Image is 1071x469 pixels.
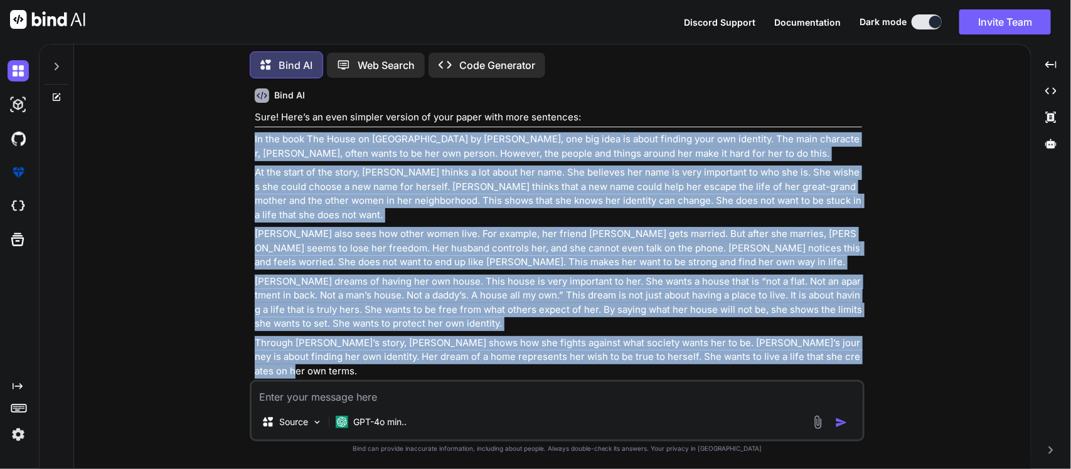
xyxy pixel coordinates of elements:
img: cloudideIcon [8,196,29,217]
span: Dark mode [860,16,907,28]
p: Sure! Here’s an even simpler version of your paper with more sentences: [255,110,862,125]
img: attachment [811,415,825,429]
p: Bind can provide inaccurate information, including about people. Always double-check its answers.... [250,444,865,453]
p: At the start of the story, [PERSON_NAME] thinks a lot about her name. She believes her name is ve... [255,166,862,222]
img: githubDark [8,128,29,149]
p: In the book The House on [GEOGRAPHIC_DATA] by [PERSON_NAME], one big idea is about finding your o... [255,132,862,161]
span: Documentation [774,17,841,28]
p: Web Search [358,58,415,73]
p: Bind AI [279,58,312,73]
img: Pick Models [312,417,322,428]
p: Code Generator [459,58,535,73]
p: [PERSON_NAME] dreams of having her own house. This house is very important to her. She wants a ho... [255,275,862,331]
img: darkChat [8,60,29,82]
button: Invite Team [959,9,1051,34]
img: Bind AI [10,10,85,29]
img: settings [8,424,29,445]
img: GPT-4o mini [336,416,348,428]
p: GPT-4o min.. [353,416,407,428]
h6: Bind AI [274,89,305,102]
button: Documentation [774,16,841,29]
img: icon [835,416,848,429]
p: Source [279,416,308,428]
img: premium [8,162,29,183]
img: darkAi-studio [8,94,29,115]
p: [PERSON_NAME] also sees how other women live. For example, her friend [PERSON_NAME] gets married.... [255,227,862,270]
button: Discord Support [684,16,755,29]
p: Through [PERSON_NAME]’s story, [PERSON_NAME] shows how she fights against what society wants her ... [255,336,862,379]
span: Discord Support [684,17,755,28]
